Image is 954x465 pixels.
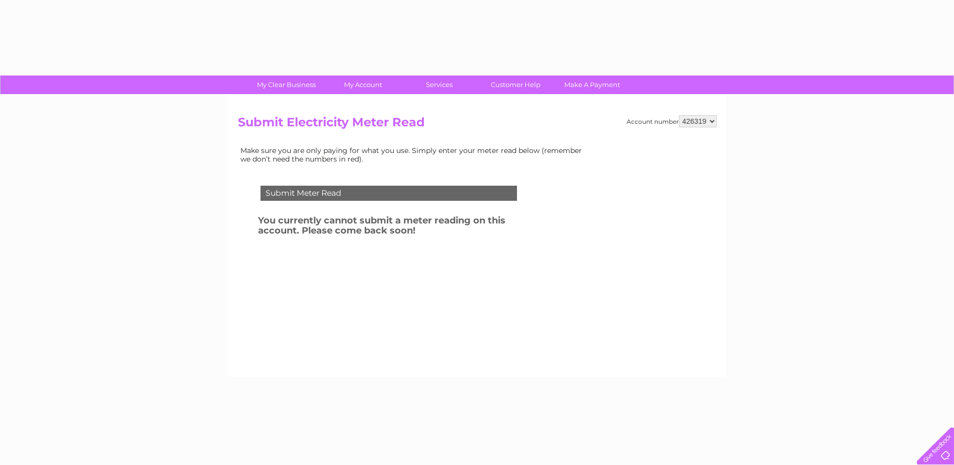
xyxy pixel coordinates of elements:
h2: Submit Electricity Meter Read [238,115,717,134]
div: Account number [627,115,717,127]
h3: You currently cannot submit a meter reading on this account. Please come back soon! [258,213,544,241]
a: My Account [321,75,404,94]
a: My Clear Business [245,75,328,94]
td: Make sure you are only paying for what you use. Simply enter your meter read below (remember we d... [238,144,590,165]
a: Customer Help [474,75,557,94]
a: Make A Payment [551,75,634,94]
a: Services [398,75,481,94]
div: Submit Meter Read [261,186,517,201]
